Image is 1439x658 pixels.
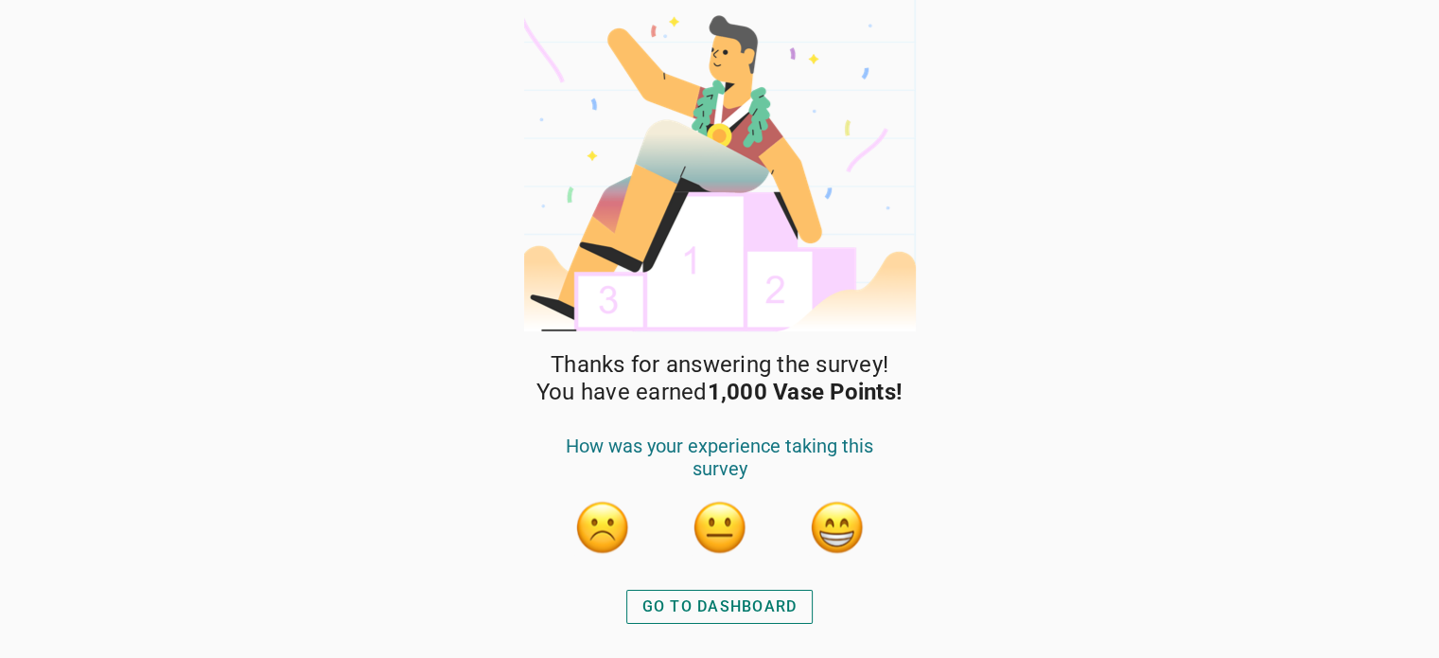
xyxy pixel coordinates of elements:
[626,590,814,624] button: GO TO DASHBOARD
[536,379,903,406] span: You have earned
[551,351,888,379] span: Thanks for answering the survey!
[544,435,896,499] div: How was your experience taking this survey
[642,596,798,618] div: GO TO DASHBOARD
[708,379,904,405] strong: 1,000 Vase Points!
